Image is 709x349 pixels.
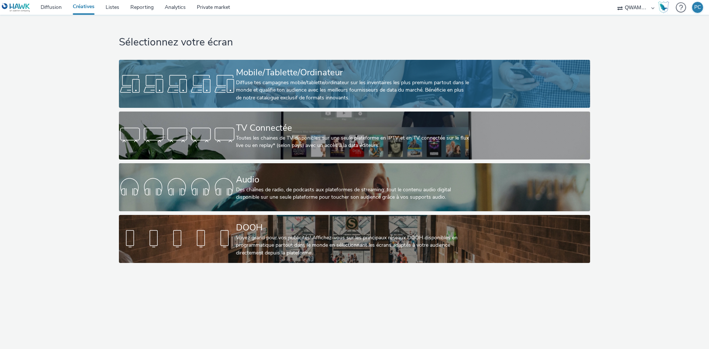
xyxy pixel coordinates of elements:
div: Voyez grand pour vos publicités! Affichez-vous sur les principaux réseaux DOOH disponibles en pro... [236,234,470,257]
img: undefined Logo [2,3,30,12]
div: PC [694,2,701,13]
img: Hawk Academy [658,1,669,13]
a: Mobile/Tablette/OrdinateurDiffuse tes campagnes mobile/tablette/ordinateur sur les inventaires le... [119,60,590,108]
div: Mobile/Tablette/Ordinateur [236,66,470,79]
div: Diffuse tes campagnes mobile/tablette/ordinateur sur les inventaires les plus premium partout dan... [236,79,470,102]
a: AudioDes chaînes de radio, de podcasts aux plateformes de streaming: tout le contenu audio digita... [119,163,590,211]
div: DOOH [236,221,470,234]
div: Des chaînes de radio, de podcasts aux plateformes de streaming: tout le contenu audio digital dis... [236,186,470,201]
a: DOOHVoyez grand pour vos publicités! Affichez-vous sur les principaux réseaux DOOH disponibles en... [119,215,590,263]
a: Hawk Academy [658,1,672,13]
div: Audio [236,173,470,186]
div: Toutes les chaines de TV disponibles sur une seule plateforme en IPTV et en TV connectée sur le f... [236,134,470,150]
h1: Sélectionnez votre écran [119,35,590,49]
div: TV Connectée [236,122,470,134]
a: TV ConnectéeToutes les chaines de TV disponibles sur une seule plateforme en IPTV et en TV connec... [119,112,590,160]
